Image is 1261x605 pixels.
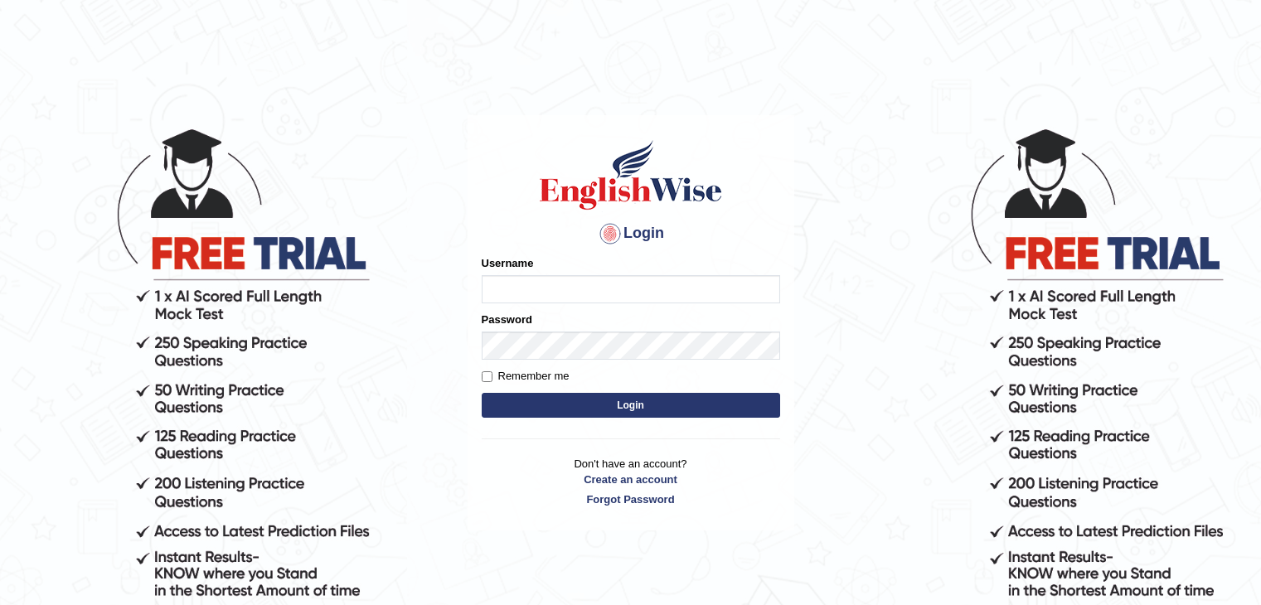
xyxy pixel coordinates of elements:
a: Forgot Password [482,491,780,507]
button: Login [482,393,780,418]
h4: Login [482,220,780,247]
label: Username [482,255,534,271]
label: Remember me [482,368,570,385]
input: Remember me [482,371,492,382]
p: Don't have an account? [482,456,780,507]
a: Create an account [482,472,780,487]
img: Logo of English Wise sign in for intelligent practice with AI [536,138,725,212]
label: Password [482,312,532,327]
